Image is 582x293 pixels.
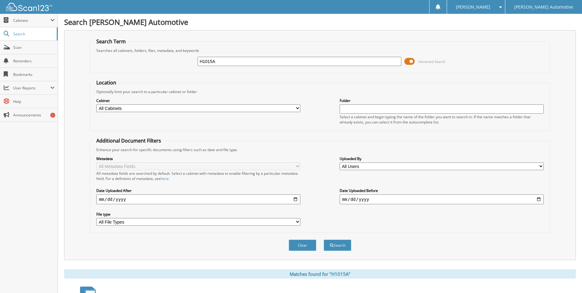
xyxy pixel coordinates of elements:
div: Matches found for "H1015A" [64,269,576,279]
button: Search [324,240,351,251]
label: Metadata [96,156,300,161]
img: scan123-logo-white.svg [6,3,52,11]
div: Enhance your search for specific documents using filters such as date and file type. [93,147,546,152]
span: Search [13,31,54,37]
span: [PERSON_NAME] [456,5,490,9]
span: Announcements [13,112,55,118]
span: Bookmarks [13,72,55,77]
button: Clear [289,240,316,251]
span: Scan [13,45,55,50]
label: Uploaded By [340,156,544,161]
span: Help [13,99,55,104]
label: Cabinet [96,98,300,103]
label: Folder [340,98,544,103]
div: 1 [50,113,55,118]
span: [PERSON_NAME] Automotive [514,5,573,9]
input: start [96,194,300,204]
span: Advanced Search [418,59,445,64]
h1: Search [PERSON_NAME] Automotive [64,17,576,27]
div: Optionally limit your search to a particular cabinet or folder [93,89,546,94]
div: Select a cabinet and begin typing the name of the folder you want to search in. If the name match... [340,114,544,125]
legend: Location [93,79,119,86]
label: File type [96,212,300,217]
div: Searches all cabinets, folders, files, metadata, and keywords [93,48,546,53]
legend: Search Term [93,38,129,45]
div: All metadata fields are searched by default. Select a cabinet with metadata to enable filtering b... [96,171,300,181]
label: Date Uploaded Before [340,188,544,193]
a: here [161,176,169,181]
span: User Reports [13,85,50,91]
span: Cabinets [13,18,50,23]
legend: Additional Document Filters [93,137,164,144]
label: Date Uploaded After [96,188,300,193]
input: end [340,194,544,204]
span: Reminders [13,58,55,64]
